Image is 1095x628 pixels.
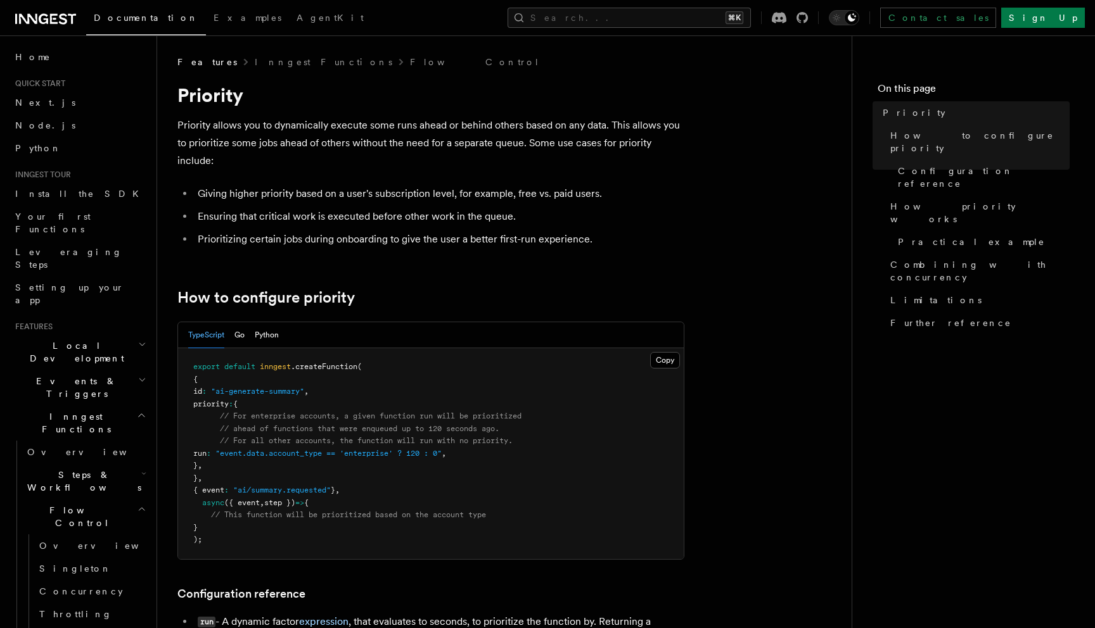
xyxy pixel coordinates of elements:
[295,498,304,507] span: =>
[202,498,224,507] span: async
[890,129,1070,154] span: How to configure priority
[885,195,1070,230] a: How priority works
[206,4,289,34] a: Examples
[255,322,279,348] button: Python
[726,11,743,24] kbd: ⌘K
[893,160,1070,195] a: Configuration reference
[193,461,198,470] span: }
[34,603,149,625] a: Throttling
[198,617,215,627] code: run
[885,311,1070,334] a: Further reference
[890,317,1011,329] span: Further reference
[194,230,684,248] li: Prioritizing certain jobs during onboarding to give the user a better first-run experience.
[15,211,91,234] span: Your first Functions
[34,580,149,603] a: Concurrency
[34,534,149,557] a: Overview
[22,463,149,499] button: Steps & Workflows
[304,498,309,507] span: {
[177,585,305,603] a: Configuration reference
[10,137,149,160] a: Python
[207,449,211,458] span: :
[193,362,220,371] span: export
[10,322,53,332] span: Features
[883,106,945,119] span: Priority
[15,120,75,130] span: Node.js
[15,189,146,199] span: Install the SDK
[193,535,202,544] span: );
[233,486,331,494] span: "ai/summary.requested"
[22,504,138,529] span: Flow Control
[289,4,371,34] a: AgentKit
[229,399,233,408] span: :
[15,51,51,63] span: Home
[211,387,304,396] span: "ai-generate-summary"
[15,143,61,153] span: Python
[10,205,149,241] a: Your first Functions
[291,362,357,371] span: .createFunction
[898,235,1045,248] span: Practical example
[10,405,149,441] button: Inngest Functions
[10,276,149,311] a: Setting up your app
[10,241,149,276] a: Leveraging Steps
[193,375,198,384] span: {
[220,424,499,433] span: // ahead of functions that were enqueued up to 120 seconds ago.
[650,352,680,368] button: Copy
[193,399,229,408] span: priority
[829,10,859,25] button: Toggle dark mode
[898,165,1070,190] span: Configuration reference
[224,486,229,494] span: :
[10,410,137,436] span: Inngest Functions
[224,498,260,507] span: ({ event
[220,436,513,445] span: // For all other accounts, the function will run with no priority.
[1001,8,1085,28] a: Sign Up
[10,170,71,180] span: Inngest tour
[878,101,1070,124] a: Priority
[255,56,392,68] a: Inngest Functions
[39,586,123,596] span: Concurrency
[22,499,149,534] button: Flow Control
[260,498,264,507] span: ,
[890,258,1070,284] span: Combining with concurrency
[335,486,340,494] span: ,
[194,208,684,225] li: Ensuring that critical work is executed before other work in the queue.
[10,91,149,114] a: Next.js
[86,4,206,35] a: Documentation
[331,486,335,494] span: }
[10,182,149,205] a: Install the SDK
[410,56,540,68] a: Flow Control
[27,447,158,457] span: Overview
[198,461,202,470] span: ,
[297,13,364,23] span: AgentKit
[224,362,255,371] span: default
[890,200,1070,225] span: How priority works
[264,498,295,507] span: step })
[193,449,207,458] span: run
[357,362,362,371] span: (
[22,468,141,494] span: Steps & Workflows
[34,557,149,580] a: Singleton
[39,541,170,551] span: Overview
[878,81,1070,101] h4: On this page
[215,449,442,458] span: "event.data.account_type == 'enterprise' ? 120 : 0"
[234,322,245,348] button: Go
[193,523,198,532] span: }
[10,375,138,400] span: Events & Triggers
[304,387,309,396] span: ,
[15,97,75,108] span: Next.js
[177,116,684,170] p: Priority allows you to dynamically execute some runs ahead or behind others based on any data. Th...
[22,441,149,463] a: Overview
[260,362,291,371] span: inngest
[10,46,149,68] a: Home
[299,615,349,627] a: expression
[442,449,446,458] span: ,
[39,563,112,574] span: Singleton
[39,609,112,619] span: Throttling
[508,8,751,28] button: Search...⌘K
[893,230,1070,253] a: Practical example
[220,411,522,420] span: // For enterprise accounts, a given function run will be prioritized
[885,253,1070,289] a: Combining with concurrency
[10,78,65,89] span: Quick start
[198,474,202,482] span: ,
[193,474,198,482] span: }
[211,510,486,519] span: // This function will be prioritized based on the account type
